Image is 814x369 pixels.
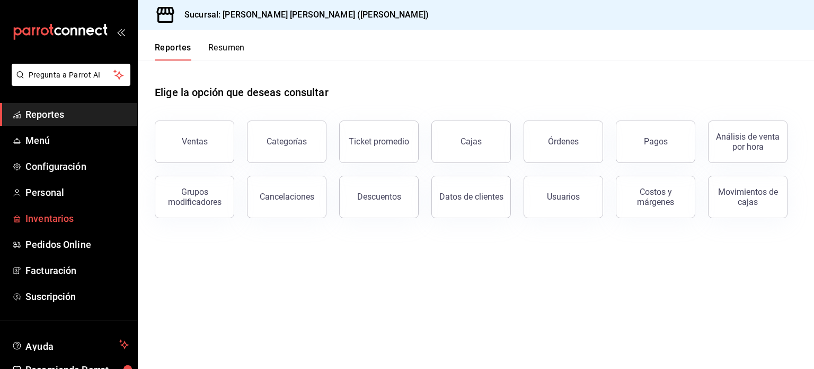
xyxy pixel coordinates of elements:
button: Ventas [155,121,234,163]
div: Análisis de venta por hora [715,132,781,152]
button: Pregunta a Parrot AI [12,64,130,86]
span: Facturación [25,263,129,278]
button: Movimientos de cajas [708,176,788,218]
div: Órdenes [548,136,579,147]
div: Movimientos de cajas [715,187,781,207]
h3: Sucursal: [PERSON_NAME] [PERSON_NAME] ([PERSON_NAME]) [176,8,429,21]
button: Costos y márgenes [616,176,695,218]
span: Menú [25,133,129,148]
div: Ventas [182,136,208,147]
button: Descuentos [339,176,419,218]
button: Pagos [616,121,695,163]
div: Costos y márgenes [623,187,688,207]
button: Grupos modificadores [155,176,234,218]
h1: Elige la opción que deseas consultar [155,84,329,100]
span: Reportes [25,107,129,122]
button: Cancelaciones [247,176,326,218]
div: Cajas [461,135,482,148]
div: Grupos modificadores [162,187,227,207]
button: Datos de clientes [431,176,511,218]
span: Pregunta a Parrot AI [29,70,114,81]
div: Ticket promedio [349,136,409,147]
button: open_drawer_menu [117,28,125,36]
div: Descuentos [357,192,401,202]
button: Usuarios [524,176,603,218]
div: navigation tabs [155,42,245,61]
span: Pedidos Online [25,237,129,252]
a: Pregunta a Parrot AI [7,77,130,88]
span: Inventarios [25,211,129,226]
a: Cajas [431,121,511,163]
div: Datos de clientes [439,192,503,202]
div: Usuarios [547,192,580,202]
button: Categorías [247,121,326,163]
span: Configuración [25,159,129,174]
div: Categorías [267,136,307,147]
button: Ticket promedio [339,121,419,163]
div: Pagos [644,136,668,147]
button: Órdenes [524,121,603,163]
button: Resumen [208,42,245,61]
span: Personal [25,185,129,200]
span: Suscripción [25,289,129,304]
div: Cancelaciones [260,192,314,202]
span: Ayuda [25,338,115,351]
button: Reportes [155,42,191,61]
button: Análisis de venta por hora [708,121,788,163]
